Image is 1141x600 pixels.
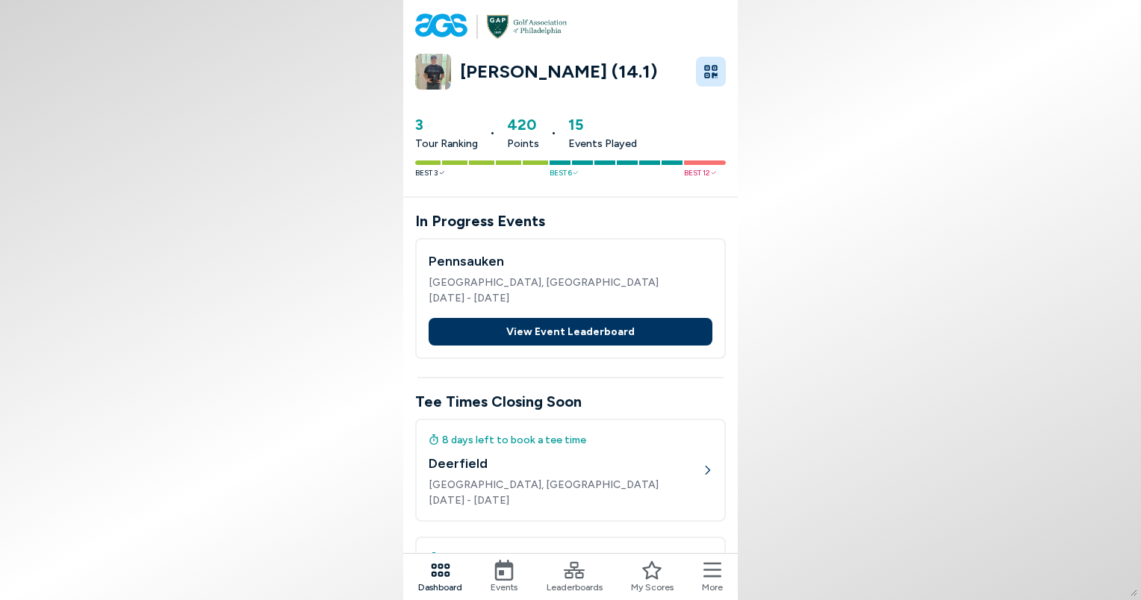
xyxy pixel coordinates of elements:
[631,560,674,594] a: My Scores
[490,125,495,140] span: •
[702,560,723,594] button: More
[568,136,637,151] span: Events Played
[631,581,674,594] span: My Scores
[507,113,539,136] span: 420
[429,290,712,306] span: [DATE] - [DATE]
[491,560,517,594] a: Events
[415,113,478,136] span: 3
[429,550,702,566] div: 20 days left to book a tee time
[429,318,712,346] button: View Event Leaderboard
[487,15,567,39] img: logo
[418,560,462,594] a: Dashboard
[415,54,451,90] img: avatar
[415,136,478,151] span: Tour Ranking
[429,493,702,508] span: [DATE] - [DATE]
[547,560,603,594] a: Leaderboards
[429,432,702,448] div: 8 days left to book a tee time
[429,275,712,290] span: [GEOGRAPHIC_DATA], [GEOGRAPHIC_DATA]
[415,390,726,413] h3: Tee Times Closing Soon
[491,581,517,594] span: Events
[415,419,726,528] a: 8 days left to book a tee timeDeerfield[GEOGRAPHIC_DATA], [GEOGRAPHIC_DATA][DATE] - [DATE]
[429,454,702,474] h4: Deerfield
[507,136,539,151] span: Points
[460,61,687,82] a: [PERSON_NAME] (14.1)
[547,581,603,594] span: Leaderboards
[418,581,462,594] span: Dashboard
[429,251,712,272] h4: Pennsauken
[684,167,716,178] span: Best 12
[702,581,723,594] span: More
[415,167,444,178] span: Best 3
[551,125,556,140] span: •
[415,210,726,232] h3: In Progress Events
[550,167,578,178] span: Best 6
[429,477,702,493] span: [GEOGRAPHIC_DATA], [GEOGRAPHIC_DATA]
[568,113,637,136] span: 15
